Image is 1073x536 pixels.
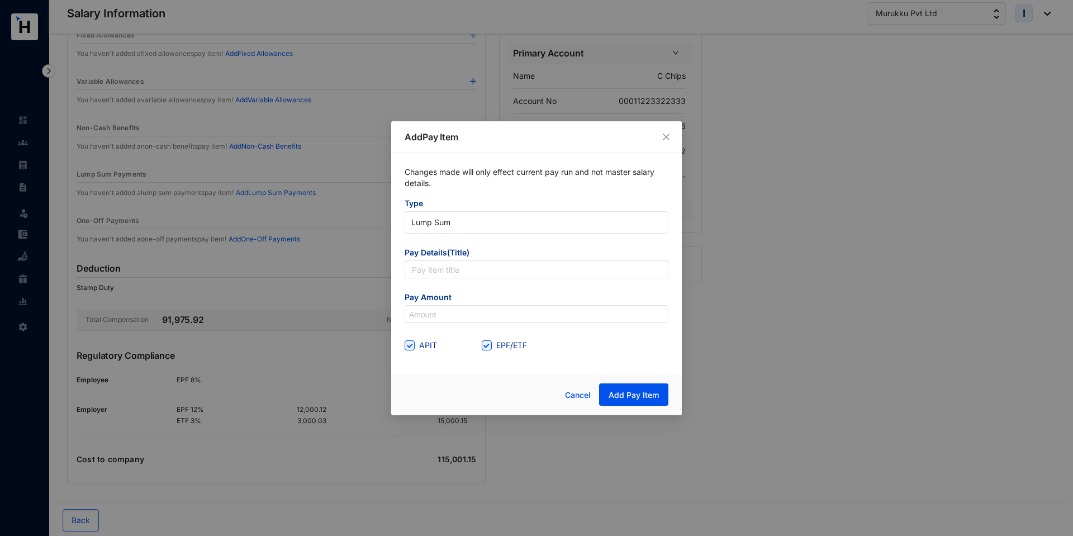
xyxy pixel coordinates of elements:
[405,247,668,260] span: Pay Details(Title)
[492,339,531,352] span: EPF/ETF
[660,131,672,143] button: Close
[405,130,668,144] p: Add Pay Item
[405,198,668,211] span: Type
[662,132,671,141] span: close
[557,384,599,406] button: Cancel
[415,339,441,352] span: APIT
[405,292,668,305] span: Pay Amount
[405,260,668,278] input: Pay item title
[599,383,668,406] button: Add Pay Item
[405,167,668,198] p: Changes made will only effect current pay run and not master salary details.
[565,389,591,401] span: Cancel
[411,214,662,231] span: Lump Sum
[405,306,668,324] input: Amount
[609,390,659,401] span: Add Pay Item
